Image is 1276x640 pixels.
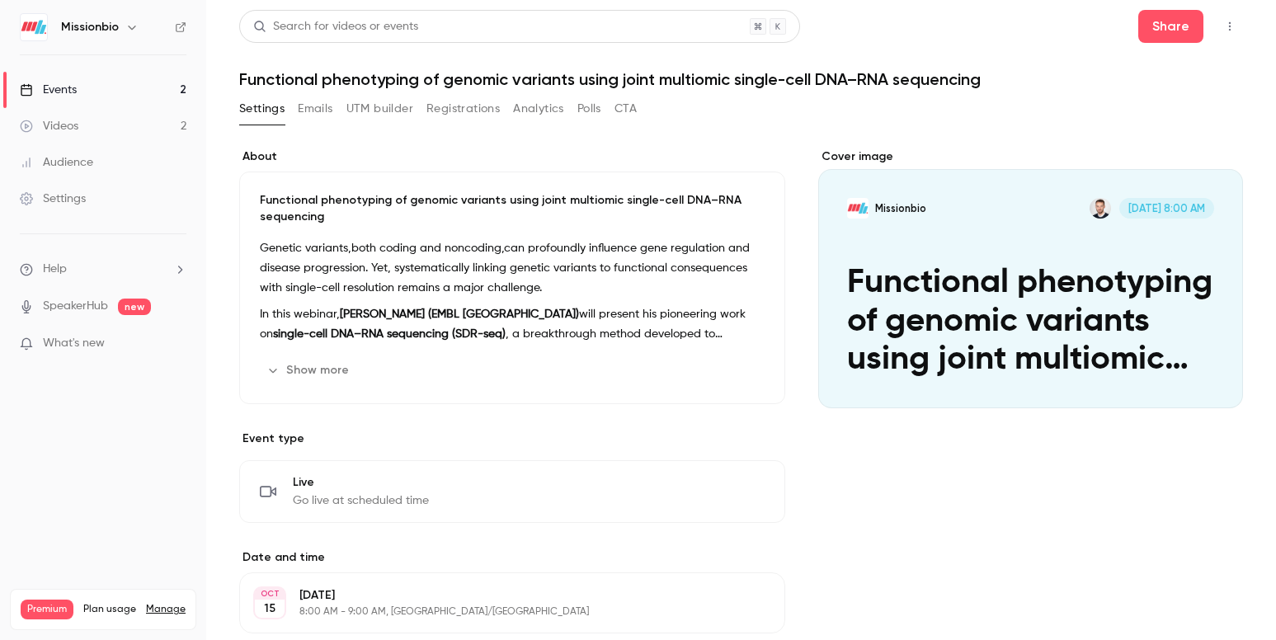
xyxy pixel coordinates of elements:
button: Registrations [426,96,500,122]
span: Premium [21,600,73,619]
button: CTA [614,96,637,122]
p: [DATE] [299,587,698,604]
div: Videos [20,118,78,134]
button: Share [1138,10,1203,43]
span: Help [43,261,67,278]
h1: Functional phenotyping of genomic variants using joint multiomic single-cell DNA–RNA sequencing [239,69,1243,89]
span: new [118,299,151,315]
a: SpeakerHub [43,298,108,315]
p: In this webinar, will present his pioneering work on , a breakthrough method developed to simulta... [260,304,765,344]
li: help-dropdown-opener [20,261,186,278]
button: UTM builder [346,96,413,122]
p: Genetic variants,both coding and noncoding,can profoundly influence gene regulation and disease p... [260,238,765,298]
span: Live [293,474,429,491]
button: Analytics [513,96,564,122]
button: Settings [239,96,285,122]
section: Cover image [818,148,1243,408]
button: Emails [298,96,332,122]
div: Audience [20,154,93,171]
div: Search for videos or events [253,18,418,35]
p: 15 [264,600,275,617]
strong: [PERSON_NAME] (EMBL [GEOGRAPHIC_DATA]) [340,308,579,320]
span: Go live at scheduled time [293,492,429,509]
label: About [239,148,785,165]
p: 8:00 AM - 9:00 AM, [GEOGRAPHIC_DATA]/[GEOGRAPHIC_DATA] [299,605,698,619]
p: Functional phenotyping of genomic variants using joint multiomic single-cell DNA–RNA sequencing [260,192,765,225]
span: What's new [43,335,105,352]
img: Missionbio [21,14,47,40]
label: Date and time [239,549,785,566]
button: Polls [577,96,601,122]
button: Show more [260,357,359,384]
span: Plan usage [83,603,136,616]
label: Cover image [818,148,1243,165]
a: Manage [146,603,186,616]
h6: Missionbio [61,19,119,35]
div: OCT [255,588,285,600]
div: Settings [20,191,86,207]
div: Events [20,82,77,98]
strong: single-cell DNA–RNA sequencing (SDR-seq) [273,328,506,340]
p: Event type [239,431,785,447]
